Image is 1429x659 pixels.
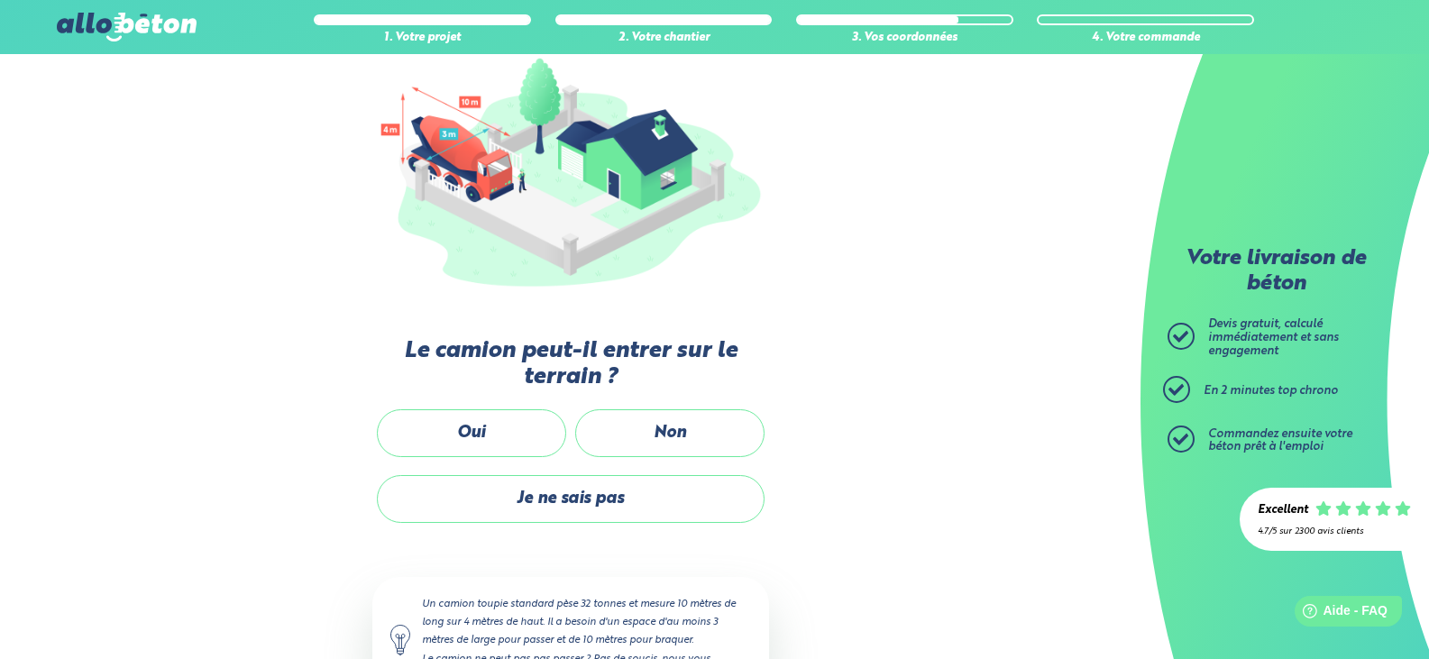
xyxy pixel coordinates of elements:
div: 4. Votre commande [1037,32,1254,45]
img: allobéton [57,13,196,41]
div: 2. Votre chantier [555,32,773,45]
label: Le camion peut-il entrer sur le terrain ? [372,338,769,391]
label: Je ne sais pas [377,475,765,523]
div: 3. Vos coordonnées [796,32,1013,45]
label: Non [575,409,765,457]
label: Oui [377,409,566,457]
iframe: Help widget launcher [1269,589,1409,639]
div: 1. Votre projet [314,32,531,45]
